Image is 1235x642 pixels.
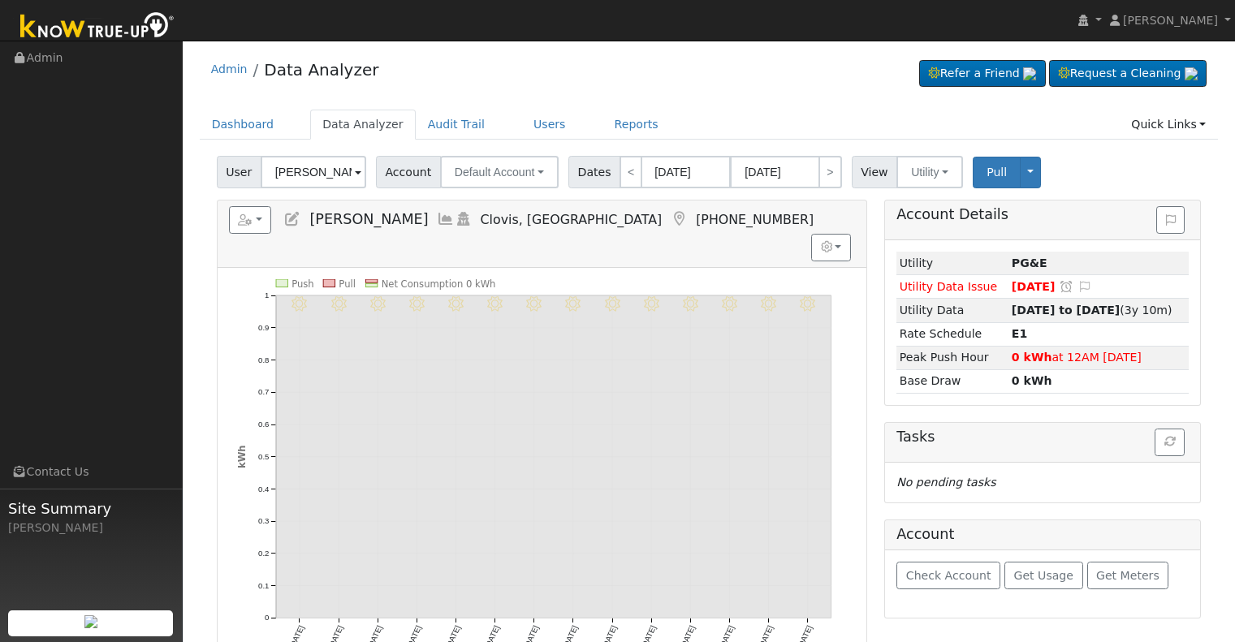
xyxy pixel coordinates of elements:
[1096,569,1159,582] span: Get Meters
[602,110,671,140] a: Reports
[906,569,991,582] span: Check Account
[620,156,642,188] a: <
[258,420,269,429] text: 0.6
[265,613,269,622] text: 0
[1156,206,1185,234] button: Issue History
[896,206,1189,223] h5: Account Details
[1023,67,1036,80] img: retrieve
[8,519,174,536] div: [PERSON_NAME]
[1008,346,1189,369] td: at 12AM [DATE]
[481,212,663,227] span: Clovis, [GEOGRAPHIC_DATA]
[283,211,301,227] a: Edit User (13588)
[455,211,473,227] a: Login As (last 08/17/2025 9:09:12 PM)
[896,322,1008,346] td: Rate Schedule
[455,166,535,179] span: Default Account
[258,549,269,558] text: 0.2
[1012,304,1120,317] strong: [DATE] to [DATE]
[258,581,269,590] text: 0.1
[1123,14,1218,27] span: [PERSON_NAME]
[973,157,1021,188] button: Pull
[896,476,995,489] i: No pending tasks
[416,110,497,140] a: Audit Trail
[258,516,269,525] text: 0.3
[8,498,174,519] span: Site Summary
[896,299,1008,322] td: Utility Data
[1012,374,1052,387] strong: 0 kWh
[235,445,247,468] text: kWh
[818,156,841,188] a: >
[258,485,270,493] text: 0.4
[896,369,1008,393] td: Base Draw
[261,156,366,188] input: Select a User
[696,212,814,227] span: [PHONE_NUMBER]
[1012,304,1172,317] span: (3y 10m)
[258,323,269,332] text: 0.9
[381,278,495,289] text: Net Consumption 0 kWh
[440,156,559,188] button: Default Account
[1059,280,1073,293] a: Snooze this issue
[1012,280,1056,293] span: [DATE]
[1014,569,1073,582] span: Get Usage
[896,156,963,188] button: Utility
[1185,67,1198,80] img: retrieve
[1012,327,1027,340] strong: T
[258,387,269,396] text: 0.7
[339,278,356,289] text: Pull
[310,110,416,140] a: Data Analyzer
[200,110,287,140] a: Dashboard
[84,615,97,628] img: retrieve
[211,62,248,75] a: Admin
[1049,60,1207,88] a: Request a Cleaning
[987,166,1007,179] span: Pull
[1077,281,1092,292] i: Edit Issue
[376,156,441,188] span: Account
[852,156,898,188] span: View
[217,156,261,188] span: User
[896,429,1189,446] h5: Tasks
[258,355,269,364] text: 0.8
[896,562,1000,589] button: Check Account
[896,252,1008,275] td: Utility
[896,346,1008,369] td: Peak Push Hour
[521,110,578,140] a: Users
[568,156,620,188] span: Dates
[1004,562,1083,589] button: Get Usage
[1087,562,1169,589] button: Get Meters
[1155,429,1185,456] button: Refresh
[1012,351,1052,364] strong: 0 kWh
[1119,110,1218,140] a: Quick Links
[919,60,1046,88] a: Refer a Friend
[1012,256,1047,269] strong: ID: 13223248, authorized: 10/30/23
[437,211,455,227] a: Multi-Series Graph
[900,280,997,293] span: Utility Data Issue
[258,452,269,461] text: 0.5
[291,278,314,289] text: Push
[12,9,183,45] img: Know True-Up
[264,60,378,80] a: Data Analyzer
[670,211,688,227] a: Map
[896,526,954,542] h5: Account
[265,291,269,299] text: 1
[309,211,428,227] span: [PERSON_NAME]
